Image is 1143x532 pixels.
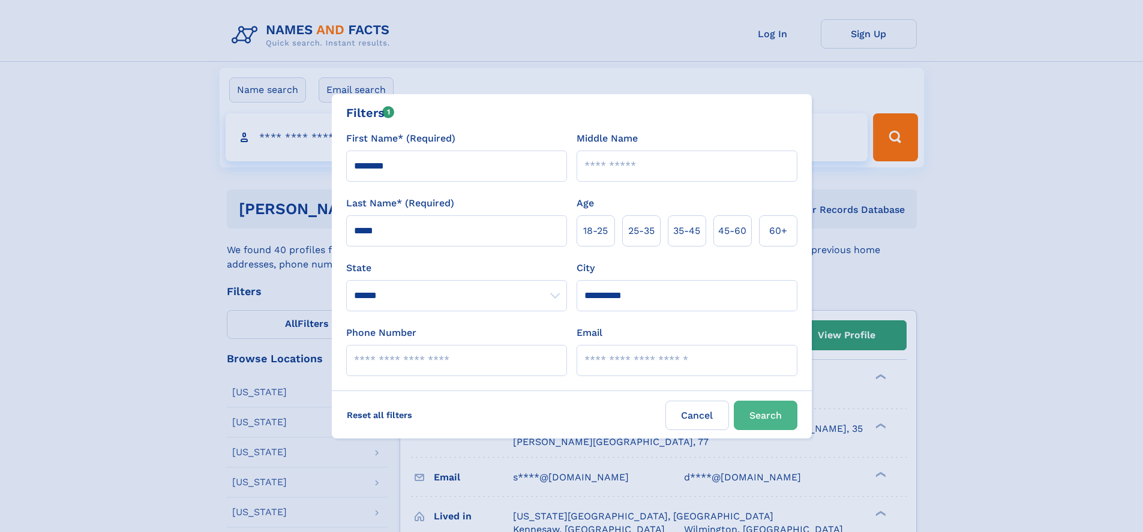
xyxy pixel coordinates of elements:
label: Phone Number [346,326,416,340]
label: First Name* (Required) [346,131,455,146]
span: 45‑60 [718,224,746,238]
label: State [346,261,567,275]
span: 60+ [769,224,787,238]
span: 25‑35 [628,224,655,238]
button: Search [734,401,797,430]
span: 35‑45 [673,224,700,238]
label: Last Name* (Required) [346,196,454,211]
label: Reset all filters [339,401,420,429]
div: Filters [346,104,395,122]
label: Email [577,326,602,340]
label: Middle Name [577,131,638,146]
span: 18‑25 [583,224,608,238]
label: Age [577,196,594,211]
label: Cancel [665,401,729,430]
label: City [577,261,595,275]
